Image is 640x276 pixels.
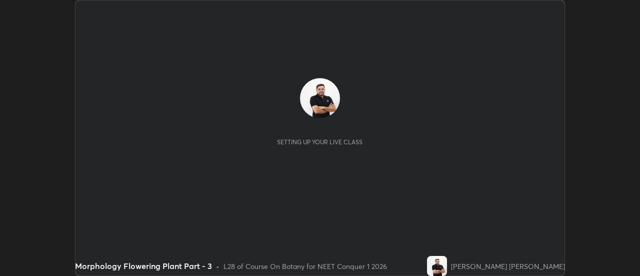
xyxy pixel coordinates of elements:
[75,260,212,272] div: Morphology Flowering Plant Part - 3
[216,261,219,271] div: •
[277,138,362,146] div: Setting up your live class
[300,78,340,118] img: 7e04d00cfadd4739aa7a1f1bbb06af02.jpg
[451,261,565,271] div: [PERSON_NAME] [PERSON_NAME]
[427,256,447,276] img: 7e04d00cfadd4739aa7a1f1bbb06af02.jpg
[223,261,387,271] div: L28 of Course On Botany for NEET Conquer 1 2026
